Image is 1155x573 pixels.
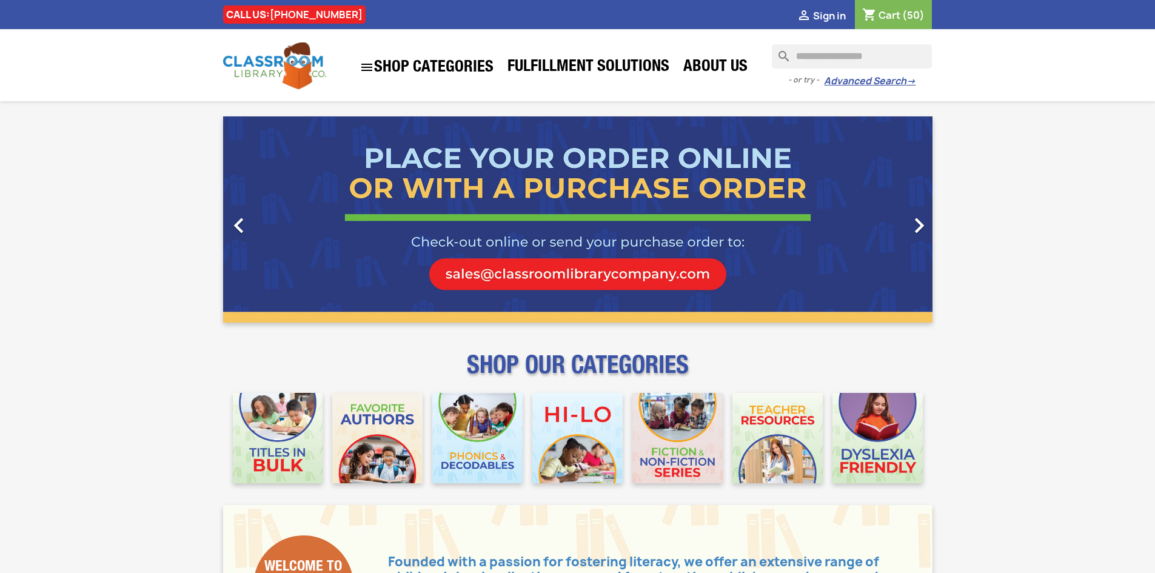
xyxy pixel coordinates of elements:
[832,393,923,483] img: CLC_Dyslexia_Mobile.jpg
[432,393,523,483] img: CLC_Phonics_And_Decodables_Mobile.jpg
[813,9,846,22] span: Sign in
[223,5,366,24] div: CALL US:
[501,56,675,80] a: Fulfillment Solutions
[677,56,754,80] a: About Us
[532,393,623,483] img: CLC_HiLo_Mobile.jpg
[788,74,824,86] span: - or try -
[233,393,323,483] img: CLC_Bulk_Mobile.jpg
[772,44,932,69] input: Search
[270,8,363,21] a: [PHONE_NUMBER]
[353,54,500,81] a: SHOP CATEGORIES
[902,8,925,22] span: (50)
[906,75,916,87] span: →
[332,393,423,483] img: CLC_Favorite_Authors_Mobile.jpg
[632,393,723,483] img: CLC_Fiction_Nonfiction_Mobile.jpg
[224,210,254,241] i: 
[732,393,823,483] img: CLC_Teacher_Resources_Mobile.jpg
[797,9,846,22] a:  Sign in
[879,8,900,22] span: Cart
[862,8,877,23] i: shopping_cart
[772,44,786,59] i: search
[904,210,934,241] i: 
[826,116,932,323] a: Next
[824,75,916,87] a: Advanced Search→
[797,9,811,24] i: 
[862,8,925,22] a: Shopping cart link containing 50 product(s)
[223,116,330,323] a: Previous
[223,42,326,89] img: Classroom Library Company
[360,60,374,75] i: 
[223,116,932,323] ul: Carousel container
[223,361,932,383] p: SHOP OUR CATEGORIES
